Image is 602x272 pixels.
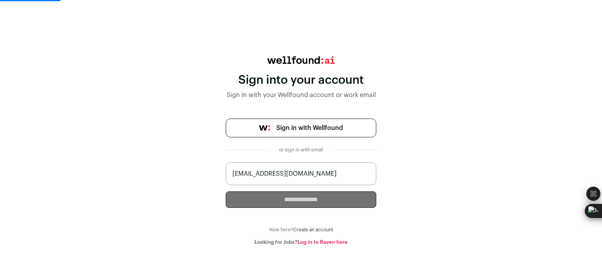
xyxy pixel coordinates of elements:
a: Log in to Raven here [297,240,348,245]
div: Sign in with your Wellfound account or work email [226,90,376,100]
span: Sign in with Wellfound [276,123,343,133]
img: wellfound:ai [267,56,335,64]
img: wellfound-symbol-flush-black-fb3c872781a75f747ccb3a119075da62bfe97bd399995f84a933054e44a575c4.png [259,125,270,131]
div: Looking for Jobs? [226,239,376,245]
div: New here? [226,227,376,233]
input: name@work-email.com [226,162,376,185]
div: or sign in with email [276,147,326,153]
a: Create an account [293,227,333,232]
a: Sign in with Wellfound [226,119,376,137]
div: Sign into your account [226,73,376,87]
